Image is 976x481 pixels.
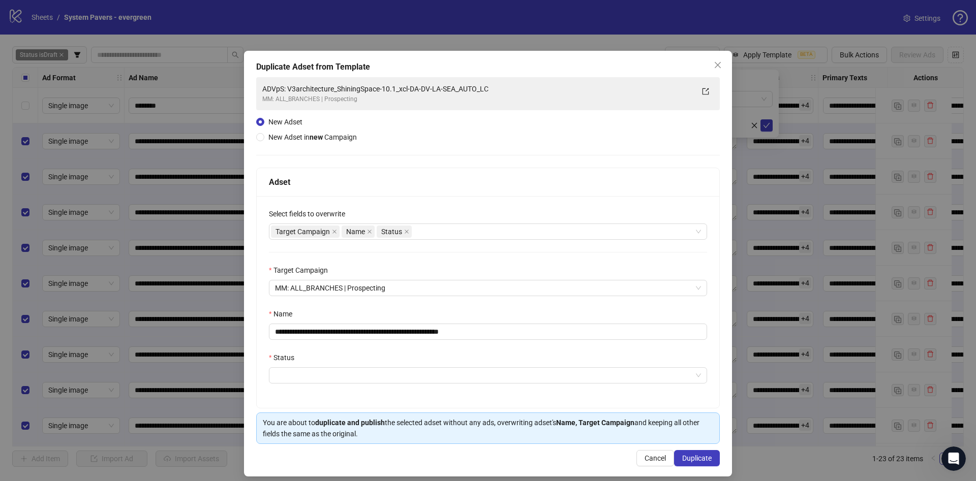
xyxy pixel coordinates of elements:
[21,268,170,278] div: Report a Bug
[45,164,104,175] div: [PERSON_NAME]
[21,197,170,208] div: Request a feature
[714,61,722,69] span: close
[15,212,189,231] a: Documentation
[315,419,385,427] strong: duplicate and publish
[702,88,709,95] span: export
[636,450,674,466] button: Cancel
[367,229,372,234] span: close
[39,342,62,349] span: Home
[556,419,634,427] strong: Name, Target Campaign
[381,226,402,237] span: Status
[106,164,142,175] div: • 56m ago
[710,57,726,73] button: Close
[15,193,189,212] a: Request a feature
[377,226,412,238] span: Status
[256,61,720,73] div: Duplicate Adset from Template
[20,89,183,107] p: How can we help?
[55,143,118,153] span: Missing ad copies
[404,229,409,234] span: close
[10,119,193,183] div: Recent messageProfile image for LauraMissing ad copiesWe've completed your ticket[PERSON_NAME]•56...
[276,226,330,237] span: Target Campaign
[45,154,147,163] span: We've completed your ticket
[275,280,701,296] span: MM: ALL_BRANCHES | Prospecting
[310,133,323,141] strong: new
[11,135,193,183] div: Profile image for LauraMissing ad copiesWe've completed your ticket[PERSON_NAME]•56m ago
[682,454,712,462] span: Duplicate
[645,454,666,462] span: Cancel
[20,72,183,89] p: Hi [PERSON_NAME]
[941,446,966,471] iframe: Intercom live chat
[269,324,707,340] input: Name
[21,128,182,139] div: Recent message
[269,308,299,319] label: Name
[346,226,365,237] span: Name
[262,94,693,104] div: MM: ALL_BRANCHES | Prospecting
[342,226,375,238] span: Name
[268,118,302,126] span: New Adset
[268,133,357,141] span: New Adset in Campaign
[135,342,170,349] span: Messages
[21,249,182,260] div: Create a ticket
[21,216,170,227] div: Documentation
[269,265,334,276] label: Target Campaign
[175,16,193,35] div: Close
[263,417,713,439] div: You are about to the selected adset without any ads, overwriting adset's and keeping all other fi...
[269,208,352,219] label: Select fields to overwrite
[21,149,41,169] img: Profile image for Laura
[674,450,720,466] button: Duplicate
[269,352,301,363] label: Status
[271,226,340,238] span: Target Campaign
[332,229,337,234] span: close
[262,83,693,94] div: ADVpS: V3architecture_ShiningSpace-10.1_xcl-DA-DV-LA-SEA_AUTO_LC
[269,176,707,188] div: Adset
[15,264,189,282] div: Report a Bug
[102,317,203,358] button: Messages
